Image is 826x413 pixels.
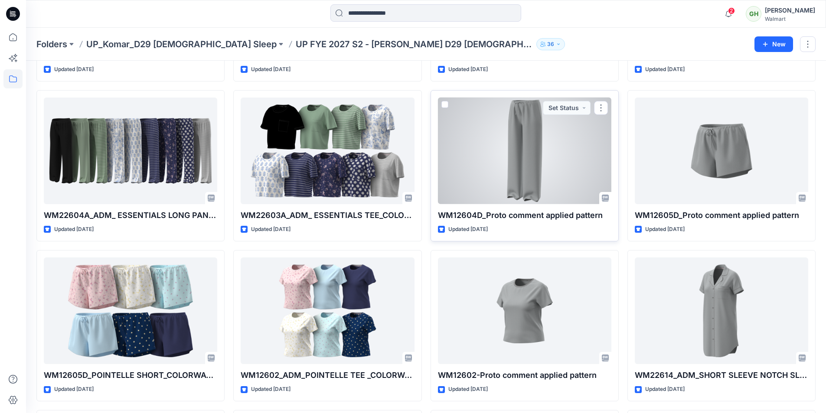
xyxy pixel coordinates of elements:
a: WM22614_ADM_SHORT SLEEVE NOTCH SLEEPSHIRT [635,257,808,364]
p: Updated [DATE] [54,65,94,74]
div: GH [746,6,761,22]
p: UP FYE 2027 S2 - [PERSON_NAME] D29 [DEMOGRAPHIC_DATA] Sleepwear [296,38,533,50]
p: WM12605D_Proto comment applied pattern [635,209,808,221]
p: WM22614_ADM_SHORT SLEEVE NOTCH SLEEPSHIRT [635,369,808,381]
p: Updated [DATE] [448,385,488,394]
p: Updated [DATE] [251,385,291,394]
p: WM12602_ADM_POINTELLE TEE _COLORWAY_DEV [241,369,414,381]
p: WM22604A_ADM_ ESSENTIALS LONG PANT_COLORWAY [44,209,217,221]
a: UP_Komar_D29 [DEMOGRAPHIC_DATA] Sleep [86,38,277,50]
p: Updated [DATE] [645,225,685,234]
p: Updated [DATE] [645,385,685,394]
a: WM12602_ADM_POINTELLE TEE _COLORWAY_DEV [241,257,414,364]
p: Updated [DATE] [251,225,291,234]
p: Updated [DATE] [54,385,94,394]
p: WM22603A_ADM_ ESSENTIALS TEE_COLORWAY [241,209,414,221]
a: WM22603A_ADM_ ESSENTIALS TEE_COLORWAY [241,98,414,205]
a: WM12605D_POINTELLE SHORT_COLORWAY_DEV [44,257,217,364]
p: Updated [DATE] [251,65,291,74]
a: WM12604D_Proto comment applied pattern [438,98,611,205]
button: New [754,36,793,52]
p: Updated [DATE] [448,65,488,74]
p: Updated [DATE] [448,225,488,234]
a: Folders [36,38,67,50]
p: 36 [547,39,554,49]
a: WM12602-Proto comment applied pattern [438,257,611,364]
div: Walmart [765,16,815,22]
button: 36 [536,38,565,50]
p: Updated [DATE] [54,225,94,234]
p: WM12604D_Proto comment applied pattern [438,209,611,221]
p: WM12602-Proto comment applied pattern [438,369,611,381]
div: [PERSON_NAME] [765,5,815,16]
p: WM12605D_POINTELLE SHORT_COLORWAY_DEV [44,369,217,381]
a: WM22604A_ADM_ ESSENTIALS LONG PANT_COLORWAY [44,98,217,205]
a: WM12605D_Proto comment applied pattern [635,98,808,205]
span: 2 [728,7,735,14]
p: Updated [DATE] [645,65,685,74]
